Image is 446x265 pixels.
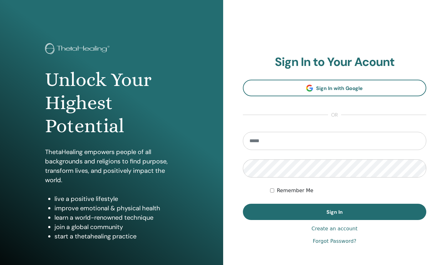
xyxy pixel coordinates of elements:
[277,187,313,194] label: Remember Me
[243,80,427,96] a: Sign In with Google
[243,55,427,69] h2: Sign In to Your Acount
[54,194,178,203] li: live a positive lifestyle
[54,232,178,241] li: start a thetahealing practice
[45,68,178,138] h1: Unlock Your Highest Potential
[54,213,178,222] li: learn a world-renowned technique
[54,203,178,213] li: improve emotional & physical health
[328,111,341,119] span: or
[243,204,427,220] button: Sign In
[270,187,426,194] div: Keep me authenticated indefinitely or until I manually logout
[54,222,178,232] li: join a global community
[326,209,343,215] span: Sign In
[311,225,357,232] a: Create an account
[316,85,363,92] span: Sign In with Google
[313,237,356,245] a: Forgot Password?
[45,147,178,185] p: ThetaHealing empowers people of all backgrounds and religions to find purpose, transform lives, a...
